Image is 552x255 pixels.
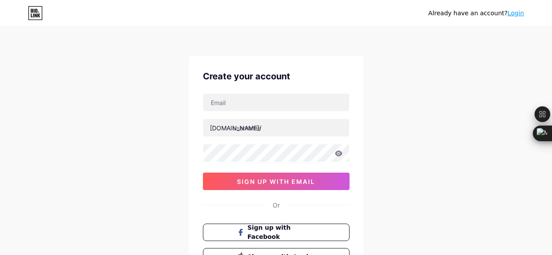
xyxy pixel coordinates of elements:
[203,94,349,111] input: Email
[210,123,261,133] div: [DOMAIN_NAME]/
[203,70,350,83] div: Create your account
[203,224,350,241] button: Sign up with Facebook
[237,178,315,185] span: sign up with email
[429,9,524,18] div: Already have an account?
[203,173,350,190] button: sign up with email
[247,223,315,241] span: Sign up with Facebook
[507,10,524,17] a: Login
[203,119,349,136] input: username
[273,201,280,210] div: Or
